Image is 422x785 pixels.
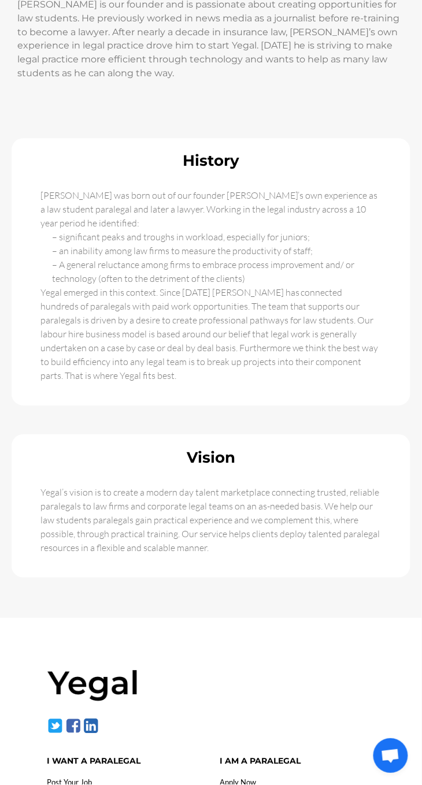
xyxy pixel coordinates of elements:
[183,152,239,170] b: History
[52,244,382,258] li: – an inability among law firms to measure the productivity of staff;
[65,719,82,735] img: facebook-1.svg
[187,449,235,467] b: Vision
[83,719,99,735] img: linkedin-1.svg
[52,258,382,286] li: – A general reluctance among firms to embrace process improvement and/ or technology (often to th...
[47,757,203,767] h4: I want a paralegal
[17,189,405,400] div: [PERSON_NAME] was born out of our founder [PERSON_NAME]’s own experience as a law student paraleg...
[220,757,375,767] h4: I am a paralegal
[17,486,405,572] div: Yegal’s vision is to create a modern day talent marketplace connecting trusted, reliable paralega...
[47,719,64,735] img: twitter-1.svg
[373,739,408,773] div: Open chat
[52,230,382,244] li: – significant peaks and troughs in workload, especially for juniors;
